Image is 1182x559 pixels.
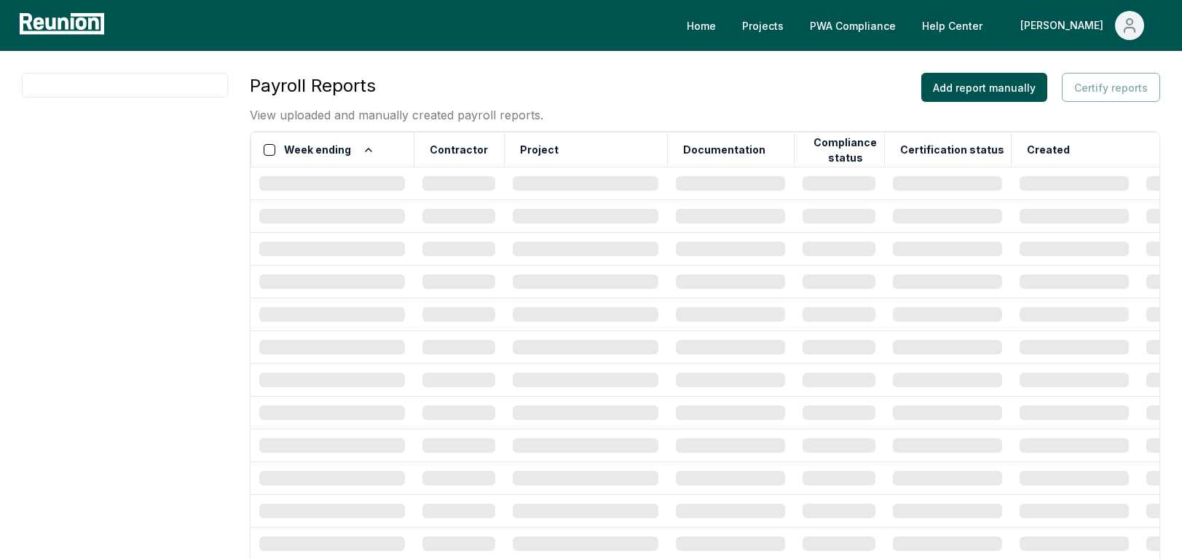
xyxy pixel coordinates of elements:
a: Projects [730,11,795,40]
button: Compliance status [807,135,884,164]
a: Help Center [910,11,994,40]
div: [PERSON_NAME] [1020,11,1109,40]
button: Documentation [680,135,768,164]
button: Contractor [427,135,491,164]
h3: Payroll Reports [250,73,543,99]
a: Home [675,11,728,40]
p: View uploaded and manually created payroll reports. [250,106,543,124]
button: Project [517,135,562,164]
button: [PERSON_NAME] [1009,11,1156,40]
nav: Main [675,11,1167,40]
a: PWA Compliance [798,11,907,40]
button: Certification status [897,135,1007,164]
button: Created [1024,135,1073,164]
button: Week ending [281,135,377,164]
button: Add report manually [921,73,1047,102]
